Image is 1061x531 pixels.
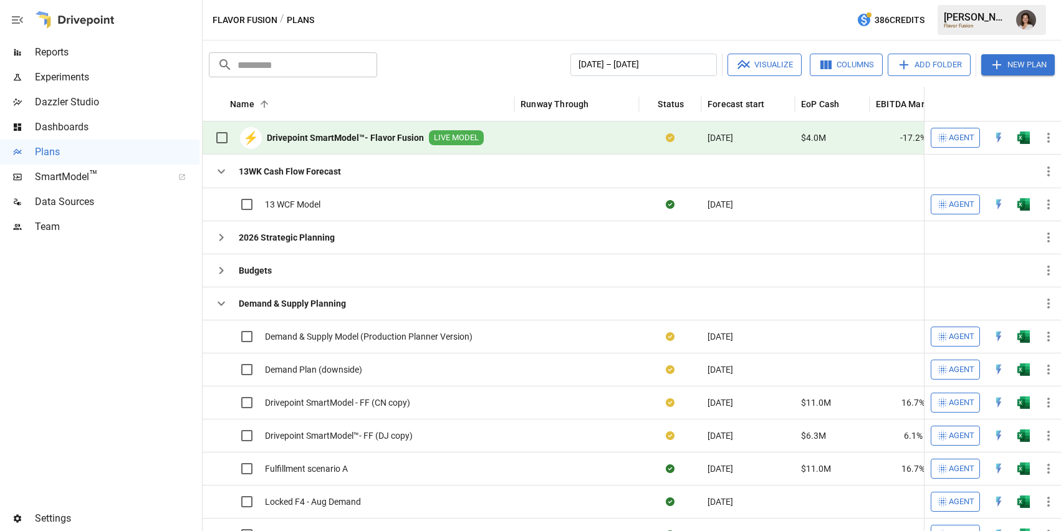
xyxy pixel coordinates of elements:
[852,9,929,32] button: 386Credits
[992,132,1005,144] img: quick-edit-flash.b8aec18c.svg
[35,170,165,184] span: SmartModel
[949,198,974,212] span: Agent
[666,495,675,508] div: Sync complete
[992,495,1005,508] div: Open in Quick Edit
[1017,495,1030,508] div: Open in Excel
[901,396,925,409] span: 16.7%
[949,495,974,509] span: Agent
[931,459,980,479] button: Agent
[875,12,924,28] span: 386 Credits
[944,11,1009,23] div: [PERSON_NAME]
[949,396,974,410] span: Agent
[992,132,1005,144] div: Open in Quick Edit
[256,95,273,113] button: Sort
[666,429,675,442] div: Your plan has changes in Excel that are not reflected in the Drivepoint Data Warehouse, select "S...
[992,330,1005,343] div: Open in Quick Edit
[240,127,262,149] div: ⚡
[701,452,795,485] div: [DATE]
[949,330,974,344] span: Agent
[666,462,675,475] div: Sync complete
[666,396,675,409] div: Your plan has changes in Excel that are not reflected in the Drivepoint Data Warehouse, select "S...
[89,168,98,183] span: ™
[1017,132,1030,144] div: Open in Excel
[265,198,320,211] span: 13 WCF Model
[992,462,1005,475] img: quick-edit-flash.b8aec18c.svg
[1017,462,1030,475] div: Open in Excel
[1017,198,1030,211] div: Open in Excel
[666,132,675,144] div: Your plan has changes in Excel that are not reflected in the Drivepoint Data Warehouse, select "S...
[992,462,1005,475] div: Open in Quick Edit
[981,54,1055,75] button: New Plan
[1017,462,1030,475] img: excel-icon.76473adf.svg
[701,353,795,386] div: [DATE]
[1009,2,1044,37] button: Franziska Ibscher
[239,231,335,244] b: 2026 Strategic Planning
[992,495,1005,508] img: quick-edit-flash.b8aec18c.svg
[727,54,802,76] button: Visualize
[901,462,925,475] span: 16.7%
[265,462,348,475] span: Fulfillment scenario A
[701,188,795,221] div: [DATE]
[992,330,1005,343] img: quick-edit-flash.b8aec18c.svg
[949,462,974,476] span: Agent
[701,485,795,518] div: [DATE]
[992,429,1005,442] img: quick-edit-flash.b8aec18c.svg
[265,363,362,376] span: Demand Plan (downside)
[239,165,341,178] b: 13WK Cash Flow Forecast
[213,12,277,28] button: Flavor Fusion
[949,429,974,443] span: Agent
[1017,495,1030,508] img: excel-icon.76473adf.svg
[801,396,831,409] span: $11.0M
[904,429,923,442] span: 6.1%
[1017,330,1030,343] img: excel-icon.76473adf.svg
[931,426,980,446] button: Agent
[992,396,1005,409] img: quick-edit-flash.b8aec18c.svg
[701,320,795,353] div: [DATE]
[280,12,284,28] div: /
[1017,396,1030,409] div: Open in Excel
[801,132,826,144] span: $4.0M
[1017,429,1030,442] img: excel-icon.76473adf.svg
[1017,132,1030,144] img: excel-icon.76473adf.svg
[666,363,675,376] div: Your plan has changes in Excel that are not reflected in the Drivepoint Data Warehouse, select "S...
[992,198,1005,211] img: quick-edit-flash.b8aec18c.svg
[239,297,346,310] b: Demand & Supply Planning
[265,396,410,409] span: Drivepoint SmartModel - FF (CN copy)
[992,429,1005,442] div: Open in Quick Edit
[429,132,484,144] span: LIVE MODEL
[931,327,980,347] button: Agent
[570,54,717,76] button: [DATE] – [DATE]
[239,264,272,277] b: Budgets
[35,45,199,60] span: Reports
[1017,396,1030,409] img: excel-icon.76473adf.svg
[801,99,839,109] div: EoP Cash
[992,363,1005,376] img: quick-edit-flash.b8aec18c.svg
[931,360,980,380] button: Agent
[265,429,413,442] span: Drivepoint SmartModel™- FF (DJ copy)
[708,99,764,109] div: Forecast start
[1017,363,1030,376] div: Open in Excel
[900,132,926,144] span: -17.2%
[992,396,1005,409] div: Open in Quick Edit
[230,99,254,109] div: Name
[876,99,937,109] div: EBITDA Margin
[35,145,199,160] span: Plans
[931,492,980,512] button: Agent
[1017,363,1030,376] img: excel-icon.76473adf.svg
[992,363,1005,376] div: Open in Quick Edit
[35,194,199,209] span: Data Sources
[658,99,684,109] div: Status
[35,95,199,110] span: Dazzler Studio
[949,131,974,145] span: Agent
[1017,330,1030,343] div: Open in Excel
[1017,198,1030,211] img: excel-icon.76473adf.svg
[1016,10,1036,30] img: Franziska Ibscher
[521,99,588,109] div: Runway Through
[931,393,980,413] button: Agent
[35,219,199,234] span: Team
[666,198,675,211] div: Sync complete
[701,419,795,452] div: [DATE]
[801,462,831,475] span: $11.0M
[992,198,1005,211] div: Open in Quick Edit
